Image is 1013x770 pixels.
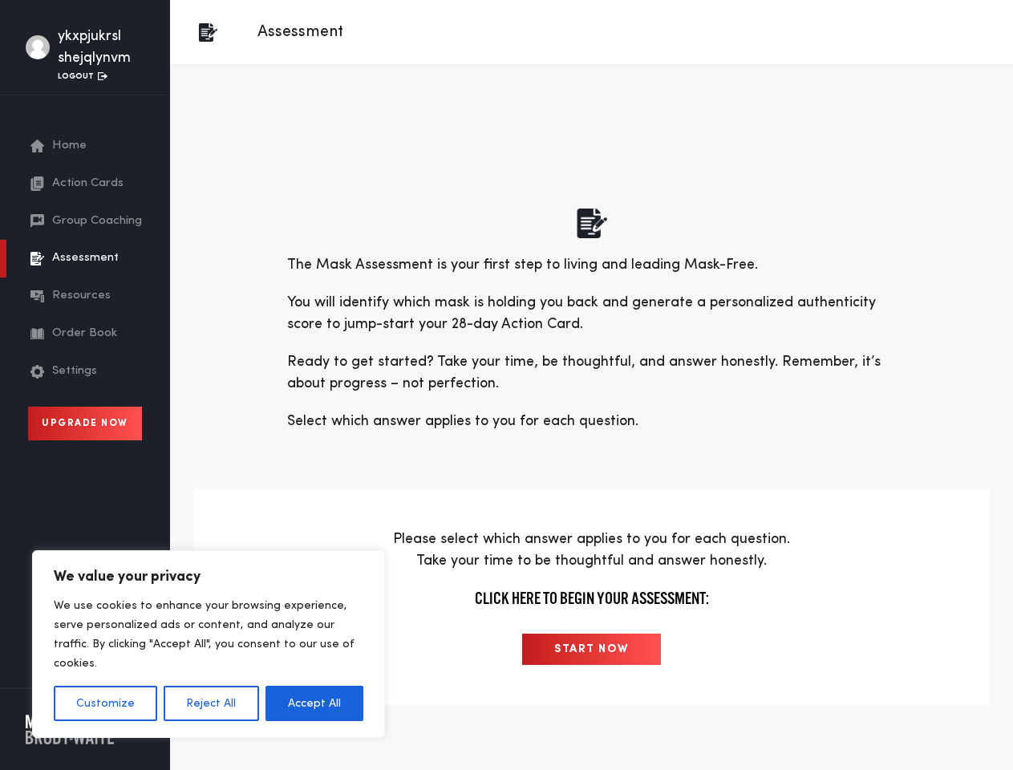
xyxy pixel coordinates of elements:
span: The Mask Assessment is your first step to living and leading Mask-Free. [287,257,758,272]
span: Ready to get started? Take your time, be thoughtful, and answer honestly. Remember, it’s about pr... [287,355,881,391]
div: We value your privacy [32,550,385,738]
a: Upgrade Now [28,407,142,440]
p: Assessment [241,20,343,44]
span: Order Book [52,325,117,343]
a: Settings [30,353,146,391]
a: Assessment [30,240,146,278]
a: Resources [30,278,146,315]
span: Home [52,137,87,156]
button: Customize [54,686,157,721]
button: Accept All [265,686,363,721]
a: Logout [58,72,107,80]
span: Group Coaching [52,213,142,231]
input: START NOW [522,634,661,665]
span: Action Cards [52,175,124,193]
span: Settings [52,363,97,381]
span: Assessment [52,249,119,268]
div: ykxpjukrsl shejqlynvm [58,26,144,69]
a: Group Coaching [30,203,146,241]
button: Reject All [164,686,258,721]
a: Order Book [30,315,146,353]
p: We value your privacy [54,567,363,586]
a: Action Cards [30,165,146,203]
a: Home [30,128,146,165]
p: We use cookies to enhance your browsing experience, serve personalized ads or content, and analyz... [54,596,363,673]
h4: Click here to begin your assessment: [234,588,949,609]
p: Please select which answer applies to you for each question. Take your time to be thoughtful and ... [234,529,949,572]
span: Resources [52,287,111,306]
span: You will identify which mask is holding you back and generate a personalized authenticity score t... [287,295,876,331]
span: Select which answer applies to you for each question. [287,414,638,428]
